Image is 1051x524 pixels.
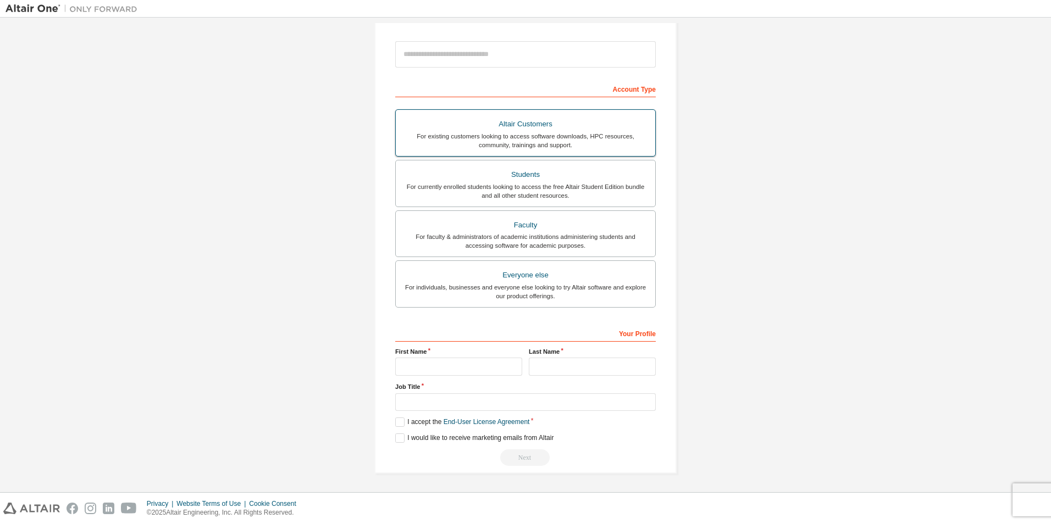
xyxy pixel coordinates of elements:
[402,283,649,300] div: For individuals, businesses and everyone else looking to try Altair software and explore our prod...
[402,167,649,182] div: Students
[395,449,656,466] div: Read and acccept EULA to continue
[395,433,554,443] label: I would like to receive marketing emails from Altair
[402,267,649,283] div: Everyone else
[85,503,96,514] img: instagram.svg
[444,418,530,426] a: End-User License Agreement
[67,503,78,514] img: facebook.svg
[402,182,649,200] div: For currently enrolled students looking to access the free Altair Student Edition bundle and all ...
[147,508,303,517] p: © 2025 Altair Engineering, Inc. All Rights Reserved.
[121,503,137,514] img: youtube.svg
[395,347,522,356] label: First Name
[176,499,249,508] div: Website Terms of Use
[249,499,302,508] div: Cookie Consent
[3,503,60,514] img: altair_logo.svg
[402,232,649,250] div: For faculty & administrators of academic institutions administering students and accessing softwa...
[402,116,649,132] div: Altair Customers
[395,382,656,391] label: Job Title
[103,503,114,514] img: linkedin.svg
[5,3,143,14] img: Altair One
[402,218,649,233] div: Faculty
[395,324,656,342] div: Your Profile
[147,499,176,508] div: Privacy
[529,347,656,356] label: Last Name
[395,417,529,427] label: I accept the
[395,80,656,97] div: Account Type
[402,132,649,149] div: For existing customers looking to access software downloads, HPC resources, community, trainings ...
